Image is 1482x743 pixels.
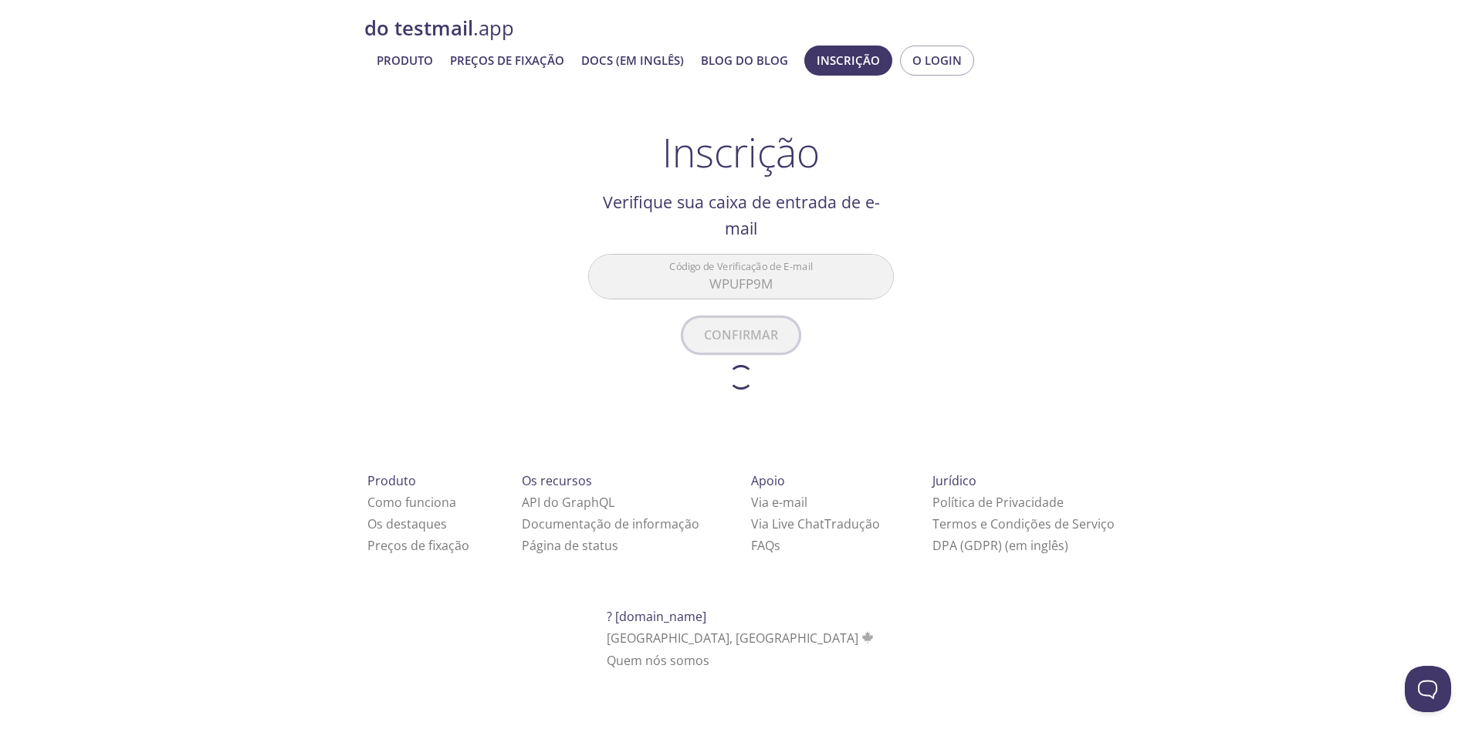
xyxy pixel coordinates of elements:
[367,494,456,511] a: Como funciona
[581,50,684,70] a: Docs (em inglês)
[367,537,469,554] a: Preços de fixação
[817,50,880,70] span: Inscrição
[912,50,962,70] span: O login
[932,472,976,489] span: Jurídico
[751,537,780,554] a: FAQ
[364,15,473,42] strong: do testmail
[751,515,880,532] a: Via Live ChatTradução
[701,50,788,70] a: Blog do blog
[662,129,820,175] h1: Inscrição
[367,515,447,532] a: Os destaques
[450,50,564,70] a: Preços de fixação
[932,537,1068,554] a: DPA (GDPR) (em inglês)
[377,50,433,70] a: Produto
[364,15,1118,42] a: do testmail.app
[522,472,592,489] span: Os recursos
[367,472,416,489] span: Produto
[588,189,894,242] h2: Verifique sua caixa de entrada de e-mail
[522,494,614,511] a: API do GraphQL
[751,472,785,489] span: Apoio
[607,630,876,647] span: [GEOGRAPHIC_DATA], [GEOGRAPHIC_DATA]
[932,494,1064,511] a: Política de Privacidade
[774,537,780,554] span: s
[1405,666,1451,712] iframe: Help Scout Beacon - Open
[751,494,807,511] a: Via e-mail
[932,515,1115,532] a: Termos e Condições de Serviço
[607,608,706,625] span: ? [DOMAIN_NAME]
[522,515,699,532] a: Documentação de informação
[804,46,892,75] button: Inscrição
[900,46,974,75] button: O login
[607,652,709,669] a: Quem nós somos
[522,537,618,554] a: Página de status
